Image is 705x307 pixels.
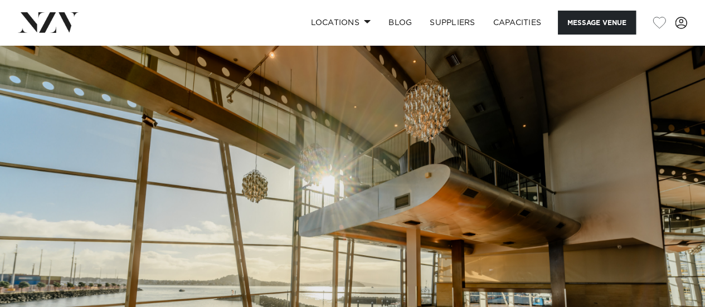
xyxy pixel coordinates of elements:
a: SUPPLIERS [421,11,484,35]
a: Locations [302,11,380,35]
button: Message Venue [558,11,636,35]
a: BLOG [380,11,421,35]
a: Capacities [484,11,551,35]
img: nzv-logo.png [18,12,79,32]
